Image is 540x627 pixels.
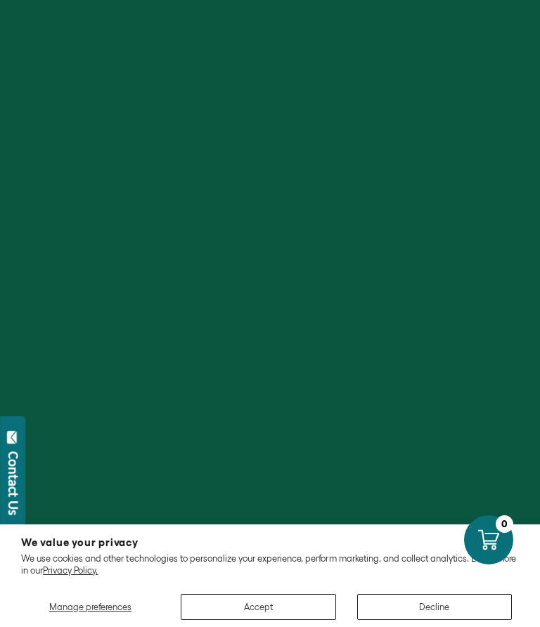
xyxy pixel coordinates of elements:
h2: We value your privacy [21,537,519,548]
p: We use cookies and other technologies to personalize your experience, perform marketing, and coll... [21,553,519,576]
span: Manage preferences [49,602,131,612]
a: Privacy Policy. [43,565,98,576]
div: Contact Us [6,451,20,515]
button: Decline [357,594,512,620]
button: Manage preferences [21,594,160,620]
div: 0 [496,515,513,533]
button: Accept [181,594,335,620]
